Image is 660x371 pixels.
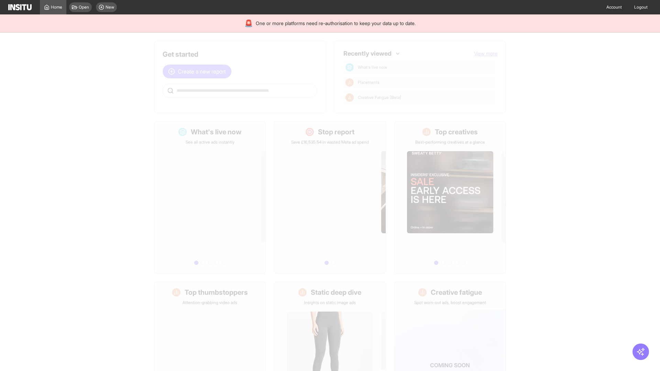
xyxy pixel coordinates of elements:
span: One or more platforms need re-authorisation to keep your data up to date. [256,20,416,27]
img: Logo [8,4,32,10]
span: New [106,4,114,10]
span: Open [79,4,89,10]
span: Home [51,4,62,10]
div: 🚨 [244,19,253,28]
